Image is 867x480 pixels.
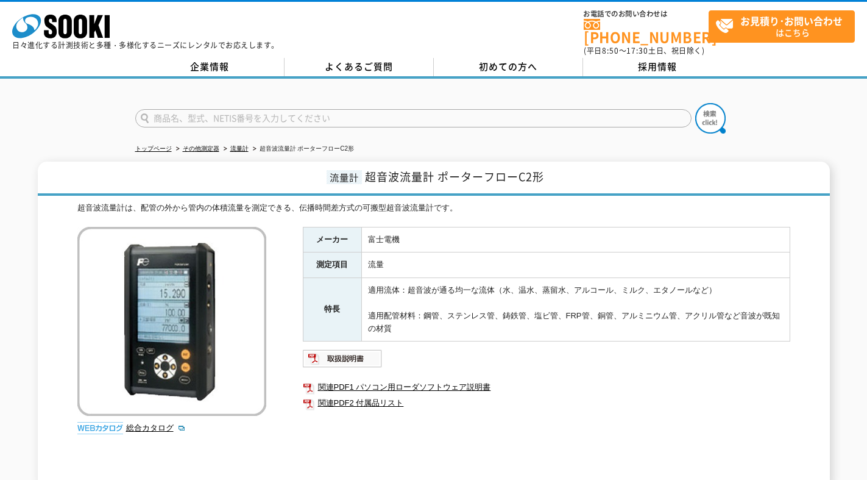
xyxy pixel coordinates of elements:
[303,395,790,411] a: 関連PDF2 付属品リスト
[12,41,279,49] p: 日々進化する計測技術と多種・多様化するニーズにレンタルでお応えします。
[740,13,843,28] strong: お見積り･お問い合わせ
[584,19,709,44] a: [PHONE_NUMBER]
[126,423,186,432] a: 総合カタログ
[602,45,619,56] span: 8:50
[361,278,790,342] td: 適用流体：超音波が通る均一な流体（水、温水、蒸留水、アルコール、ミルク、エタノールなど） 適用配管材料：鋼管、ステンレス管、鋳鉄管、塩ビ管、FRP管、銅管、アルミニウム管、アクリル管など音波が既...
[715,11,854,41] span: はこちら
[135,145,172,152] a: トップページ
[183,145,219,152] a: その他測定器
[303,227,361,253] th: メーカー
[303,349,383,368] img: 取扱説明書
[230,145,249,152] a: 流量計
[135,58,285,76] a: 企業情報
[285,58,434,76] a: よくあるご質問
[365,168,544,185] span: 超音波流量計 ポーターフローC2形
[695,103,726,134] img: btn_search.png
[361,227,790,253] td: 富士電機
[626,45,648,56] span: 17:30
[361,253,790,278] td: 流量
[77,422,123,434] img: webカタログ
[303,253,361,278] th: 測定項目
[434,58,583,76] a: 初めての方へ
[584,45,704,56] span: (平日 ～ 土日、祝日除く)
[77,202,790,215] div: 超音波流量計は、配管の外から管内の体積流量を測定できる、伝播時間差方式の可搬型超音波流量計です。
[583,58,732,76] a: 採用情報
[709,10,855,43] a: お見積り･お問い合わせはこちら
[584,10,709,18] span: お電話でのお問い合わせは
[303,379,790,395] a: 関連PDF1 パソコン用ローダソフトウェア説明書
[250,143,355,156] li: 超音波流量計 ポーターフローC2形
[303,278,361,342] th: 特長
[303,357,383,367] a: 取扱説明書
[327,170,362,184] span: 流量計
[135,109,692,127] input: 商品名、型式、NETIS番号を入力してください
[479,60,537,73] span: 初めての方へ
[77,227,266,416] img: 超音波流量計 ポーターフローC2形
